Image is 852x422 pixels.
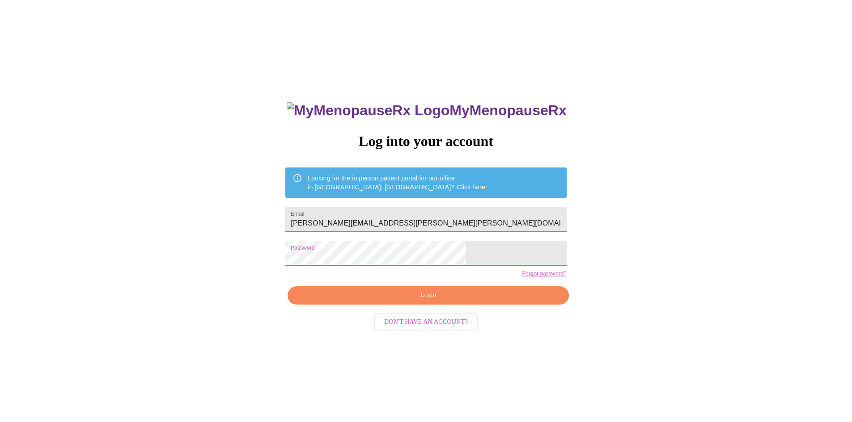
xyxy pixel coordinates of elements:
span: Don't have an account? [384,317,468,328]
a: Click here! [457,184,487,191]
div: Looking for the in person patient portal for our office in [GEOGRAPHIC_DATA], [GEOGRAPHIC_DATA]? [308,170,487,195]
a: Forgot password? [522,270,567,277]
img: MyMenopauseRx Logo [287,102,449,119]
button: Login [288,286,568,305]
span: Login [298,290,558,301]
h3: Log into your account [285,133,566,150]
a: Don't have an account? [372,317,480,325]
button: Don't have an account? [374,313,478,331]
h3: MyMenopauseRx [287,102,567,119]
